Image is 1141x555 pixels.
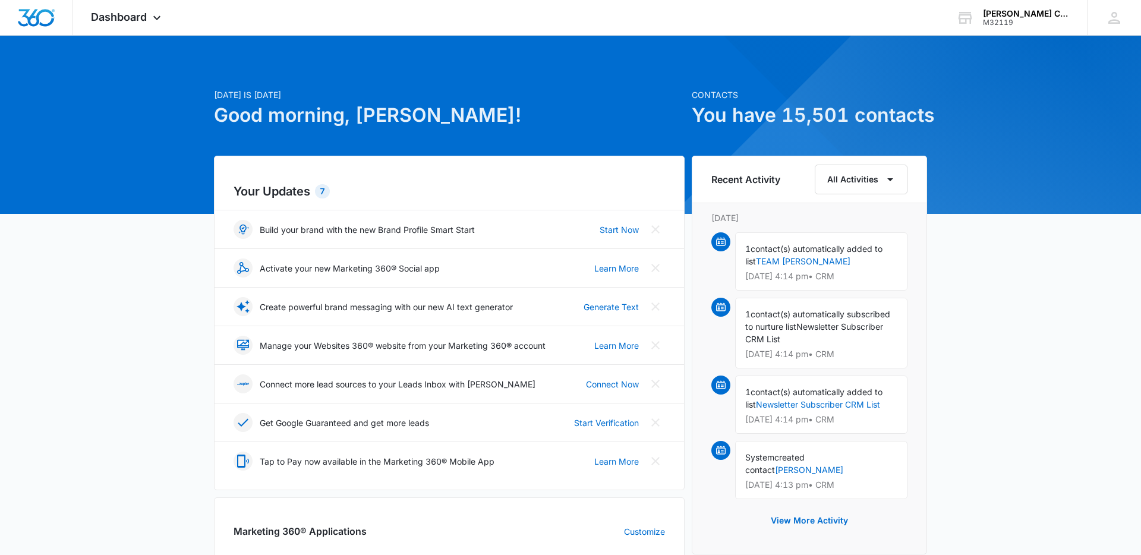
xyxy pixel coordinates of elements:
a: Start Verification [574,417,639,429]
a: Start Now [600,223,639,236]
p: [DATE] 4:14 pm • CRM [745,272,897,280]
a: TEAM [PERSON_NAME] [756,256,850,266]
p: [DATE] 4:13 pm • CRM [745,481,897,489]
button: Close [646,452,665,471]
div: account name [983,9,1070,18]
h2: Your Updates [234,182,665,200]
h1: Good morning, [PERSON_NAME]! [214,101,685,130]
p: Tap to Pay now available in the Marketing 360® Mobile App [260,455,494,468]
p: Contacts [692,89,927,101]
span: contact(s) automatically added to list [745,244,882,266]
a: Customize [624,525,665,538]
h6: Recent Activity [711,172,780,187]
h2: Marketing 360® Applications [234,524,367,538]
a: Newsletter Subscriber CRM List [756,399,880,409]
span: created contact [745,452,805,475]
p: Get Google Guaranteed and get more leads [260,417,429,429]
div: account id [983,18,1070,27]
p: Connect more lead sources to your Leads Inbox with [PERSON_NAME] [260,378,535,390]
span: contact(s) automatically subscribed to nurture list [745,309,890,332]
button: Close [646,413,665,432]
button: Close [646,258,665,277]
span: contact(s) automatically added to list [745,387,882,409]
a: [PERSON_NAME] [775,465,843,475]
button: All Activities [815,165,907,194]
p: [DATE] [711,212,907,224]
h1: You have 15,501 contacts [692,101,927,130]
a: Connect Now [586,378,639,390]
span: 1 [745,244,751,254]
p: Create powerful brand messaging with our new AI text generator [260,301,513,313]
a: Learn More [594,262,639,275]
button: Close [646,336,665,355]
span: System [745,452,774,462]
p: Activate your new Marketing 360® Social app [260,262,440,275]
button: Close [646,220,665,239]
span: 1 [745,387,751,397]
p: [DATE] is [DATE] [214,89,685,101]
span: 1 [745,309,751,319]
p: [DATE] 4:14 pm • CRM [745,415,897,424]
div: 7 [315,184,330,198]
p: Manage your Websites 360® website from your Marketing 360® account [260,339,546,352]
span: Dashboard [91,11,147,23]
a: Learn More [594,455,639,468]
p: Build your brand with the new Brand Profile Smart Start [260,223,475,236]
button: Close [646,297,665,316]
button: View More Activity [759,506,860,535]
p: [DATE] 4:14 pm • CRM [745,350,897,358]
a: Learn More [594,339,639,352]
a: Generate Text [584,301,639,313]
span: Newsletter Subscriber CRM List [745,321,883,344]
button: Close [646,374,665,393]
